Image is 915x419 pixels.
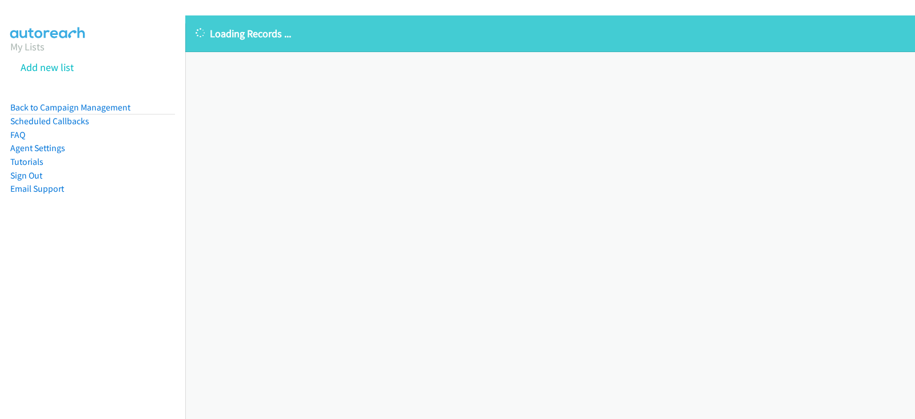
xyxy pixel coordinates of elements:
[10,143,65,153] a: Agent Settings
[10,40,45,53] a: My Lists
[21,61,74,74] a: Add new list
[10,183,64,194] a: Email Support
[196,26,905,41] p: Loading Records ...
[10,156,43,167] a: Tutorials
[10,102,130,113] a: Back to Campaign Management
[10,170,42,181] a: Sign Out
[10,116,89,127] a: Scheduled Callbacks
[10,129,25,140] a: FAQ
